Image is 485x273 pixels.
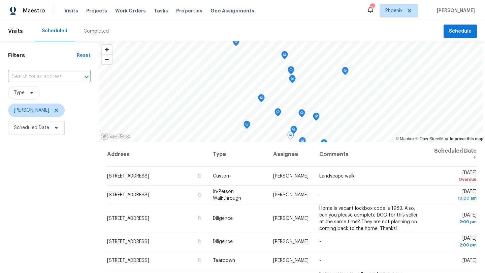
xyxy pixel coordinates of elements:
span: [DATE] [430,170,477,183]
th: Assignee [268,142,314,167]
span: Maestro [23,7,45,14]
span: Geo Assignments [211,7,254,14]
span: [STREET_ADDRESS] [107,258,149,263]
div: Map marker [299,137,306,148]
span: [STREET_ADDRESS] [107,193,149,197]
div: Map marker [313,113,320,123]
div: Map marker [342,67,349,77]
div: 2:00 pm [430,242,477,248]
div: Overdue [430,176,477,183]
span: [DATE] [430,236,477,248]
span: Type [14,89,25,96]
th: Scheduled Date ↑ [425,142,477,167]
a: Mapbox homepage [101,132,130,140]
span: Schedule [449,27,472,36]
span: Diligence [213,216,233,221]
div: Map marker [298,109,305,120]
span: Tasks [154,8,168,13]
span: Properties [176,7,202,14]
div: Completed [84,28,109,35]
span: Home is vacant lockbox code is 1983. Also, can you please complete DCO for this seller at the sam... [319,206,418,231]
div: Map marker [287,131,294,142]
span: Landscape walk [319,174,355,179]
span: [PERSON_NAME] [273,258,309,263]
button: Zoom out [102,54,112,64]
canvas: Map [99,41,483,142]
div: Map marker [290,126,297,136]
a: OpenStreetMap [415,136,448,141]
span: [DATE] [462,258,477,263]
button: Zoom in [102,45,112,54]
span: Phoenix [385,7,402,14]
span: Work Orders [115,7,146,14]
span: - [319,239,321,244]
span: In-Person Walkthrough [213,189,241,201]
button: Copy Address [196,257,202,263]
span: [PERSON_NAME] [273,239,309,244]
span: - [319,258,321,263]
span: Projects [86,7,107,14]
div: 2:00 pm [430,218,477,225]
th: Type [207,142,268,167]
div: Map marker [288,66,294,77]
div: Map marker [289,75,296,85]
span: [STREET_ADDRESS] [107,216,149,221]
div: Map marker [274,108,281,119]
span: Visits [64,7,78,14]
span: [DATE] [430,189,477,202]
div: Map marker [258,94,265,105]
span: [DATE] [430,212,477,225]
a: Mapbox [396,136,414,141]
button: Copy Address [196,215,202,221]
th: Address [107,142,208,167]
button: Schedule [444,25,477,38]
span: Diligence [213,239,233,244]
button: Copy Address [196,173,202,179]
span: [STREET_ADDRESS] [107,239,149,244]
span: - [319,193,321,197]
span: [PERSON_NAME] [434,7,475,14]
span: [PERSON_NAME] [273,216,309,221]
div: 10:00 am [430,195,477,202]
span: [PERSON_NAME] [14,107,49,114]
span: Custom [213,174,231,179]
div: Map marker [233,38,239,48]
button: Copy Address [196,192,202,198]
a: Improve this map [450,136,483,141]
div: Map marker [244,121,250,131]
span: [PERSON_NAME] [273,174,309,179]
th: Comments [314,142,425,167]
span: [PERSON_NAME] [273,193,309,197]
button: Open [82,72,91,82]
span: Teardown [213,258,235,263]
span: Scheduled Date [14,124,49,131]
span: Visits [8,24,23,39]
div: Reset [77,52,91,59]
button: Copy Address [196,238,202,244]
span: [STREET_ADDRESS] [107,174,149,179]
div: Map marker [321,139,327,150]
div: Scheduled [42,28,67,34]
div: Map marker [281,51,288,62]
div: 29 [370,4,375,11]
input: Search for an address... [8,72,72,82]
h1: Filters [8,52,77,59]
